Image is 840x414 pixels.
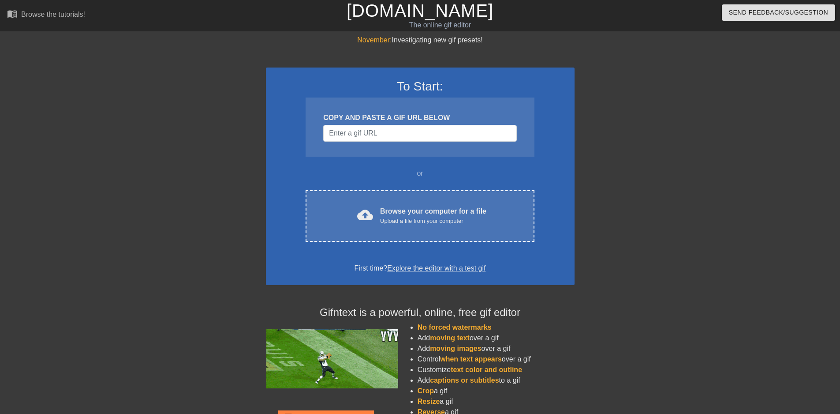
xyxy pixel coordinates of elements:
[418,324,492,331] span: No forced watermarks
[7,8,85,22] a: Browse the tutorials!
[430,334,470,342] span: moving text
[387,264,485,272] a: Explore the editor with a test gif
[430,345,481,352] span: moving images
[7,8,18,19] span: menu_book
[418,386,575,396] li: a gif
[323,125,516,142] input: Username
[418,343,575,354] li: Add over a gif
[451,366,522,373] span: text color and outline
[289,168,552,179] div: or
[418,333,575,343] li: Add over a gif
[277,79,563,94] h3: To Start:
[418,387,434,395] span: Crop
[357,36,392,44] span: November:
[418,396,575,407] li: a gif
[418,365,575,375] li: Customize
[284,20,596,30] div: The online gif editor
[266,306,575,319] h4: Gifntext is a powerful, online, free gif editor
[266,35,575,45] div: Investigating new gif presets!
[418,354,575,365] li: Control over a gif
[266,329,398,388] img: football_small.gif
[430,376,499,384] span: captions or subtitles
[380,206,486,226] div: Browse your computer for a file
[440,355,502,363] span: when text appears
[729,7,828,18] span: Send Feedback/Suggestion
[277,263,563,274] div: First time?
[418,398,440,405] span: Resize
[323,113,516,123] div: COPY AND PASTE A GIF URL BELOW
[357,207,373,223] span: cloud_upload
[347,1,493,20] a: [DOMAIN_NAME]
[380,217,486,226] div: Upload a file from your computer
[418,375,575,386] li: Add to a gif
[21,11,85,18] div: Browse the tutorials!
[722,4,835,21] button: Send Feedback/Suggestion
